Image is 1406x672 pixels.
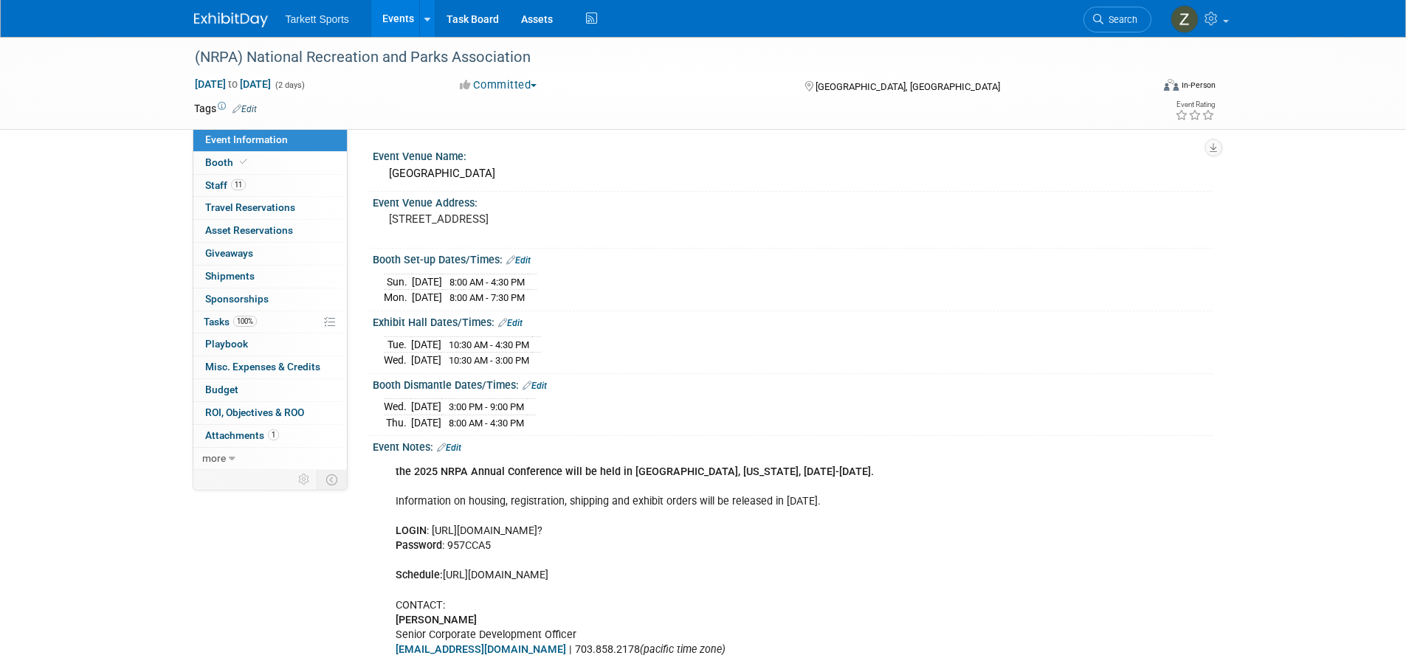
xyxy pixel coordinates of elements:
[274,80,305,90] span: (2 days)
[193,175,347,197] a: Staff11
[373,311,1213,330] div: Exhibit Hall Dates/Times:
[373,436,1213,455] div: Event Notes:
[384,162,1202,185] div: [GEOGRAPHIC_DATA]
[396,539,442,552] b: Password
[193,197,347,219] a: Travel Reservations
[396,614,477,626] b: [PERSON_NAME]
[449,418,524,429] span: 8:00 AM - 4:30 PM
[506,255,531,266] a: Edit
[205,406,304,418] span: ROI, Objectives & ROO
[205,429,279,441] span: Attachments
[455,77,542,93] button: Committed
[317,470,347,489] td: Toggle Event Tabs
[193,425,347,447] a: Attachments1
[202,452,226,464] span: more
[1103,14,1137,25] span: Search
[1064,77,1216,99] div: Event Format
[193,402,347,424] a: ROI, Objectives & ROO
[396,569,443,581] b: Schedule:
[232,104,257,114] a: Edit
[640,643,726,656] i: (pacific time zone)
[193,220,347,242] a: Asset Reservations
[205,361,320,373] span: Misc. Expenses & Credits
[205,338,248,350] span: Playbook
[373,145,1213,164] div: Event Venue Name:
[449,292,525,303] span: 8:00 AM - 7:30 PM
[1175,101,1215,108] div: Event Rating
[411,336,441,353] td: [DATE]
[437,443,461,453] a: Edit
[412,290,442,305] td: [DATE]
[193,288,347,311] a: Sponsorships
[205,156,250,168] span: Booth
[373,192,1213,210] div: Event Venue Address:
[449,277,525,288] span: 8:00 AM - 4:30 PM
[449,401,524,412] span: 3:00 PM - 9:00 PM
[193,152,347,174] a: Booth
[193,356,347,378] a: Misc. Expenses & Credits
[384,274,412,290] td: Sun.
[498,318,523,328] a: Edit
[449,339,529,350] span: 10:30 AM - 4:30 PM
[396,643,566,656] a: [EMAIL_ADDRESS][DOMAIN_NAME]
[384,336,411,353] td: Tue.
[1171,5,1199,33] img: Zak Sigler
[194,13,268,27] img: ExhibitDay
[384,353,411,368] td: Wed.
[449,355,529,366] span: 10:30 AM - 3:00 PM
[268,429,279,440] span: 1
[193,333,347,356] a: Playbook
[193,129,347,151] a: Event Information
[240,158,247,166] i: Booth reservation complete
[205,134,288,145] span: Event Information
[389,212,706,226] pre: [STREET_ADDRESS]
[193,243,347,265] a: Giveaways
[205,384,238,395] span: Budget
[384,415,411,430] td: Thu.
[205,270,255,282] span: Shipments
[412,274,442,290] td: [DATE]
[194,77,272,91] span: [DATE] [DATE]
[411,353,441,368] td: [DATE]
[231,179,246,190] span: 11
[205,293,269,305] span: Sponsorships
[411,415,441,430] td: [DATE]
[523,381,547,391] a: Edit
[1083,7,1151,32] a: Search
[193,266,347,288] a: Shipments
[816,81,1000,92] span: [GEOGRAPHIC_DATA], [GEOGRAPHIC_DATA]
[373,374,1213,393] div: Booth Dismantle Dates/Times:
[194,101,257,116] td: Tags
[205,201,295,213] span: Travel Reservations
[226,78,240,90] span: to
[292,470,317,489] td: Personalize Event Tab Strip
[384,290,412,305] td: Mon.
[373,249,1213,268] div: Booth Set-up Dates/Times:
[1164,79,1179,91] img: Format-Inperson.png
[204,316,257,328] span: Tasks
[411,399,441,415] td: [DATE]
[205,247,253,259] span: Giveaways
[1181,80,1216,91] div: In-Person
[193,379,347,401] a: Budget
[193,311,347,333] a: Tasks100%
[286,13,349,25] span: Tarkett Sports
[384,399,411,415] td: Wed.
[396,524,427,537] b: LOGIN
[205,179,246,191] span: Staff
[190,44,1129,71] div: (NRPA) National Recreation and Parks Association
[396,465,874,478] b: the 2025 NRPA Annual Conference will be held in [GEOGRAPHIC_DATA], [US_STATE], [DATE]-[DATE].
[205,224,293,236] span: Asset Reservations
[233,316,257,327] span: 100%
[193,448,347,470] a: more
